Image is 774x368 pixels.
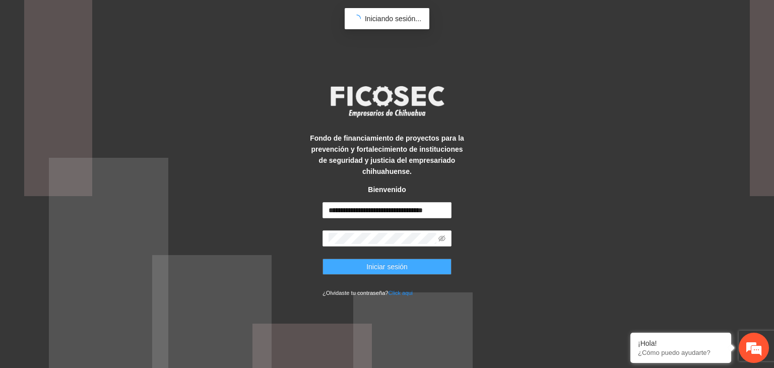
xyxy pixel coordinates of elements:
a: Click aqui [389,290,413,296]
span: loading [352,14,361,23]
div: ¡Hola! [638,339,724,347]
span: Iniciando sesión... [365,15,421,23]
small: ¿Olvidaste tu contraseña? [322,290,413,296]
p: ¿Cómo puedo ayudarte? [638,349,724,356]
button: Iniciar sesión [322,259,451,275]
strong: Fondo de financiamiento de proyectos para la prevención y fortalecimiento de instituciones de seg... [310,134,464,175]
span: eye-invisible [438,235,445,242]
strong: Bienvenido [368,186,406,194]
img: logo [324,83,450,120]
span: Iniciar sesión [366,261,408,272]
